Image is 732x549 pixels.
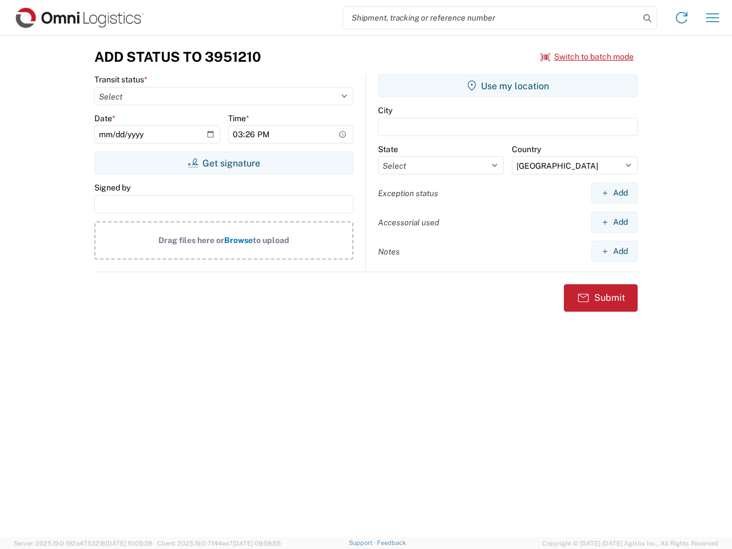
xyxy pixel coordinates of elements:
label: Date [94,113,116,124]
label: Signed by [94,182,130,193]
label: Exception status [378,188,438,198]
button: Add [591,182,638,204]
span: Server: 2025.19.0-192a4753216 [14,540,152,547]
button: Get signature [94,152,353,174]
span: [DATE] 10:05:38 [106,540,152,547]
a: Support [349,539,377,546]
button: Use my location [378,74,638,97]
span: Drag files here or [158,236,224,245]
a: Feedback [377,539,406,546]
span: Client: 2025.19.0-7f44ea7 [157,540,281,547]
span: Browse [224,236,253,245]
span: Copyright © [DATE]-[DATE] Agistix Inc., All Rights Reserved [542,538,718,548]
label: City [378,105,392,116]
label: Notes [378,246,400,257]
button: Add [591,241,638,262]
label: Transit status [94,74,148,85]
label: State [378,144,398,154]
label: Time [228,113,249,124]
label: Accessorial used [378,217,439,228]
button: Add [591,212,638,233]
label: Country [512,144,541,154]
h3: Add Status to 3951210 [94,49,261,65]
input: Shipment, tracking or reference number [343,7,639,29]
span: to upload [253,236,289,245]
button: Submit [564,284,638,312]
button: Switch to batch mode [540,47,634,66]
span: [DATE] 09:58:55 [233,540,281,547]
